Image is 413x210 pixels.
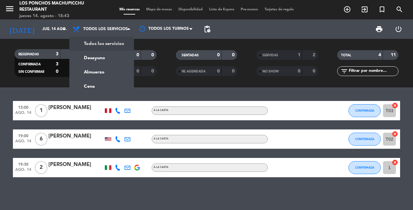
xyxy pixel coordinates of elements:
strong: 0 [232,53,236,57]
i: [DATE] [5,22,39,36]
i: add_circle_outline [343,6,351,13]
strong: 3 [56,52,58,56]
a: Cena [70,79,134,94]
strong: 0 [151,69,155,73]
span: NO SHOW [262,70,279,73]
strong: 3 [56,62,58,66]
strong: 0 [298,69,300,73]
strong: 0 [217,69,220,73]
img: google-logo.png [134,165,140,171]
i: search [396,6,403,13]
button: CONFIRMADA [348,104,381,117]
i: menu [5,4,15,14]
span: ago. 14 [15,139,31,147]
strong: 2 [313,53,317,57]
i: filter_list [340,67,348,75]
span: 2 [35,161,47,174]
div: [PERSON_NAME] [48,160,103,169]
div: LOG OUT [389,19,408,39]
div: jueves 14. agosto - 18:43 [19,13,98,19]
span: SIN CONFIRMAR [18,70,44,73]
button: menu [5,4,15,16]
button: CONFIRMADA [348,161,381,174]
span: 19:00 [15,132,31,139]
strong: 0 [136,53,139,57]
i: exit_to_app [361,6,368,13]
i: arrow_drop_down [60,25,68,33]
i: turned_in_not [378,6,386,13]
strong: 0 [136,69,139,73]
span: SENTADAS [182,54,199,57]
i: power_settings_new [395,25,402,33]
div: [PERSON_NAME] [48,132,103,140]
span: 6 [35,133,47,146]
span: SERVIDAS [262,54,278,57]
span: CONFIRMADA [355,137,374,141]
span: Tarjetas de regalo [261,8,297,11]
i: cancel [392,102,398,109]
span: TOTAL [341,54,351,57]
span: CONFIRMADA [355,166,374,169]
span: 1 [35,104,47,117]
div: Los Ponchos Machupicchu Restaurant [19,0,98,13]
span: RESERVADAS [18,53,39,56]
span: A la carta [154,109,168,112]
span: ago. 14 [15,111,31,118]
a: Todos los servicios [70,37,134,51]
span: A la carta [154,166,168,169]
span: Mis reservas [116,8,143,11]
span: print [375,25,383,33]
div: [PERSON_NAME] [48,104,103,112]
span: RE AGENDADA [182,70,206,73]
span: A la carta [154,138,168,140]
strong: 11 [391,53,397,57]
i: cancel [392,131,398,137]
input: Filtrar por nombre... [348,68,398,75]
i: cancel [392,159,398,166]
strong: 0 [151,53,155,57]
span: 19:30 [15,160,31,168]
span: Mapa de mesas [143,8,175,11]
strong: 0 [217,53,220,57]
strong: 0 [313,69,317,73]
span: Disponibilidad [175,8,206,11]
strong: 0 [56,69,58,74]
a: Desayuno [70,51,134,65]
span: Lista de Espera [206,8,237,11]
span: pending_actions [203,25,211,33]
strong: 4 [378,53,381,57]
span: 13:00 [15,103,31,111]
strong: 1 [298,53,300,57]
strong: 0 [232,69,236,73]
span: ago. 14 [15,168,31,175]
a: Almuerzo [70,65,134,79]
button: CONFIRMADA [348,133,381,146]
span: CONFIRMADA [18,63,41,66]
span: Pre-acceso [237,8,261,11]
span: CONFIRMADA [355,109,374,112]
span: Todos los servicios [83,27,128,31]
